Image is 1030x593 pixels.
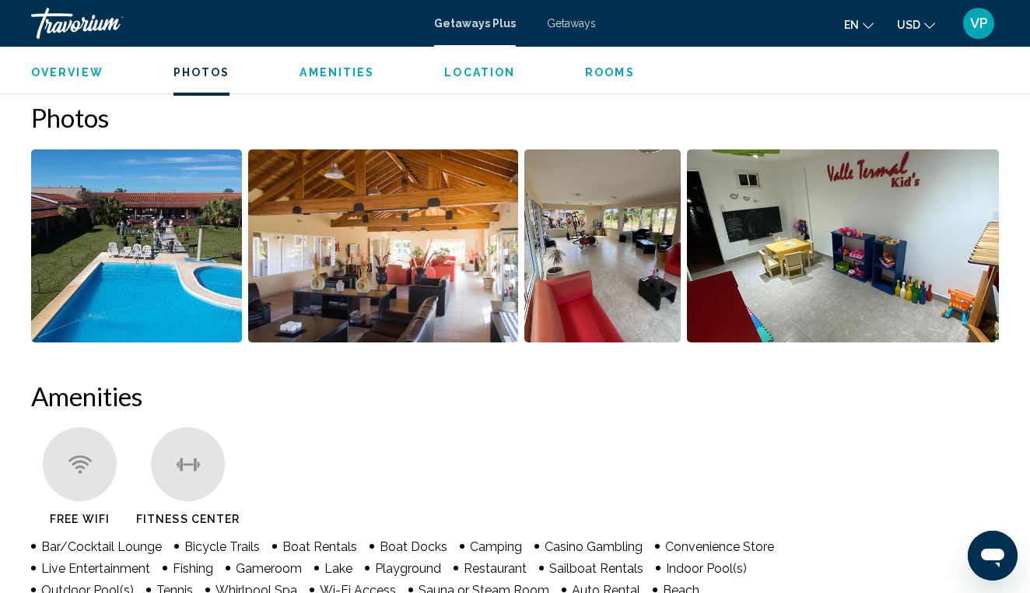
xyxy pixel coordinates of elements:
button: Open full-screen image slider [687,149,999,343]
span: Gameroom [236,561,302,576]
span: Bicycle Trails [184,539,260,554]
button: Overview [31,65,103,79]
span: VP [970,16,988,31]
button: Photos [173,65,230,79]
button: Location [444,65,515,79]
span: USD [897,19,920,31]
button: Open full-screen image slider [31,149,242,343]
span: Location [444,66,515,79]
span: Casino Gambling [545,539,643,554]
button: Amenities [300,65,374,79]
span: Sailboat Rentals [549,561,643,576]
span: Lake [324,561,352,576]
span: Photos [173,66,230,79]
span: Convenience Store [665,539,774,554]
button: Change language [844,13,874,36]
button: User Menu [958,7,999,40]
iframe: Button to launch messaging window [968,531,1018,581]
span: Restaurant [464,561,527,576]
span: Bar/Cocktail Lounge [41,539,162,554]
button: Open full-screen image slider [248,149,517,343]
span: Amenities [300,66,374,79]
span: Overview [31,66,103,79]
a: Getaways [547,17,596,30]
span: Boat Docks [380,539,447,554]
span: Camping [470,539,522,554]
span: Boat Rentals [282,539,357,554]
h2: Photos [31,102,999,133]
span: Playground [375,561,441,576]
button: Change currency [897,13,935,36]
a: Travorium [31,8,419,39]
a: Getaways Plus [434,17,516,30]
span: Live Entertainment [41,561,150,576]
span: Free Wifi [50,513,110,525]
span: en [844,19,859,31]
button: Open full-screen image slider [524,149,681,343]
button: Rooms [585,65,635,79]
h2: Amenities [31,381,999,412]
span: Indoor Pool(s) [666,561,747,576]
span: Fitness Center [136,513,240,525]
span: Rooms [585,66,635,79]
span: Fishing [173,561,213,576]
